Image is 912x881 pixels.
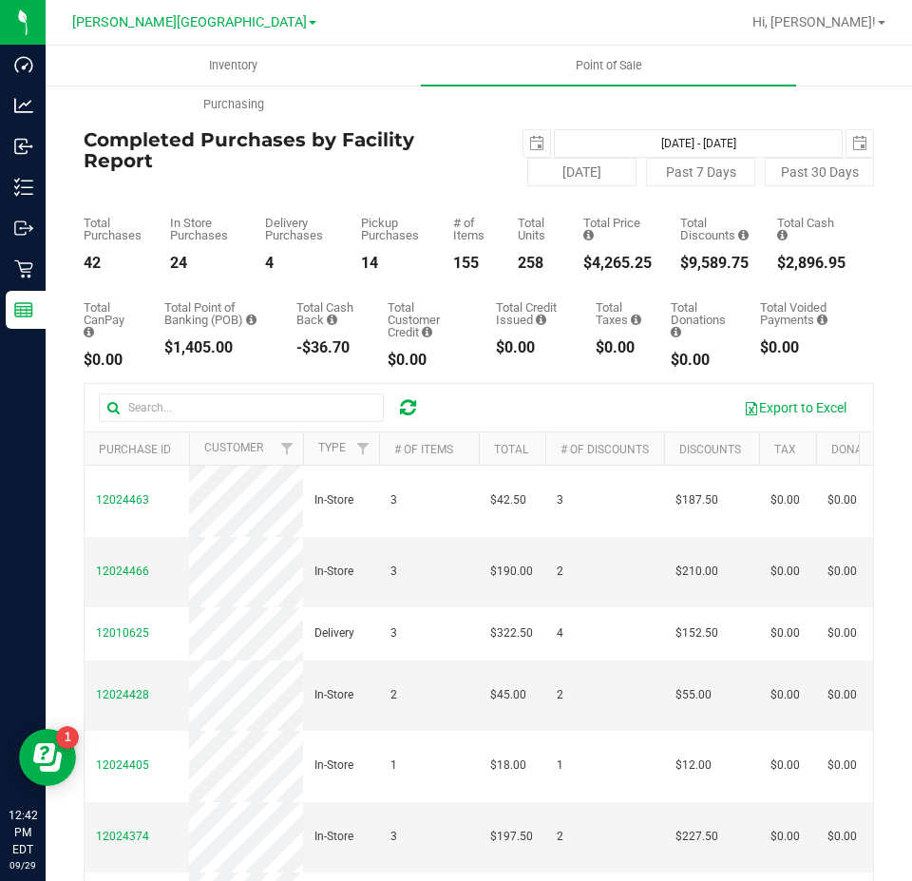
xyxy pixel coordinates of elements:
i: Sum of the successful, non-voided CanPay payment transactions for all purchases in the date range. [84,326,94,338]
span: 2 [557,828,563,846]
h4: Completed Purchases by Facility Report [84,129,479,171]
inline-svg: Inbound [14,137,33,156]
inline-svg: Inventory [14,178,33,197]
span: $227.50 [675,828,718,846]
span: $152.50 [675,624,718,642]
div: $0.00 [388,353,468,368]
inline-svg: Dashboard [14,55,33,74]
span: 12010625 [96,626,149,640]
span: Inventory [183,57,283,74]
span: $12.00 [675,757,712,775]
span: $42.50 [490,491,526,509]
a: # of Discounts [560,443,649,456]
span: $187.50 [675,491,718,509]
div: $0.00 [496,340,567,355]
div: Total Credit Issued [496,301,567,326]
i: Sum of the cash-back amounts from rounded-up electronic payments for all purchases in the date ra... [327,314,337,326]
span: 2 [390,686,397,704]
input: Search... [99,393,384,422]
span: 4 [557,624,563,642]
i: Sum of the discount values applied to the all purchases in the date range. [738,229,749,241]
span: 1 [557,757,563,775]
button: [DATE] [527,158,636,186]
div: 14 [361,256,425,271]
a: Tax [774,443,796,456]
span: [PERSON_NAME][GEOGRAPHIC_DATA] [72,14,307,30]
span: $0.00 [770,624,800,642]
div: 258 [518,256,555,271]
div: $1,405.00 [164,340,268,355]
span: $55.00 [675,686,712,704]
div: Total Customer Credit [388,301,468,338]
i: Sum of the total taxes for all purchases in the date range. [631,314,641,326]
div: 4 [265,256,332,271]
span: $0.00 [770,757,800,775]
span: In-Store [314,563,353,581]
div: # of Items [453,217,489,241]
span: In-Store [314,757,353,775]
span: 1 [390,757,397,775]
a: Point of Sale [421,46,796,86]
span: $210.00 [675,563,718,581]
span: $0.00 [827,491,857,509]
button: Past 7 Days [646,158,755,186]
div: Total Voided Payments [760,301,845,326]
span: select [846,130,873,157]
iframe: Resource center [19,729,76,786]
a: Discounts [679,443,741,456]
span: 2 [557,563,563,581]
span: $0.00 [827,563,857,581]
span: 12024466 [96,565,149,578]
span: Hi, [PERSON_NAME]! [752,14,876,29]
div: 24 [170,256,237,271]
div: Total Point of Banking (POB) [164,301,268,326]
i: Sum of all account credit issued for all refunds from returned purchases in the date range. [536,314,546,326]
span: $0.00 [770,828,800,846]
span: 3 [390,491,397,509]
div: 42 [84,256,142,271]
a: Total [494,443,528,456]
div: $4,265.25 [583,256,652,271]
div: Total Cash Back [296,301,359,326]
a: Purchasing [46,85,421,124]
i: Sum of the total prices of all purchases in the date range. [583,229,594,241]
div: 155 [453,256,489,271]
span: $45.00 [490,686,526,704]
inline-svg: Retail [14,259,33,278]
a: Filter [272,432,303,465]
div: $2,896.95 [777,256,845,271]
i: Sum of the successful, non-voided cash payment transactions for all purchases in the date range. ... [777,229,788,241]
p: 12:42 PM EDT [9,807,37,858]
span: 12024463 [96,493,149,507]
a: # of Items [394,443,453,456]
div: -$36.70 [296,340,359,355]
a: Filter [348,432,379,465]
span: 12024405 [96,758,149,772]
inline-svg: Analytics [14,96,33,115]
span: $18.00 [490,757,526,775]
span: $322.50 [490,624,533,642]
p: 09/29 [9,858,37,872]
div: Total Units [518,217,555,241]
div: $0.00 [760,340,845,355]
span: $197.50 [490,828,533,846]
span: 3 [390,563,397,581]
span: In-Store [314,828,353,846]
span: $0.00 [770,563,800,581]
inline-svg: Reports [14,300,33,319]
span: Delivery [314,624,354,642]
span: In-Store [314,491,353,509]
span: Point of Sale [550,57,668,74]
span: 12024428 [96,688,149,701]
a: Inventory [46,46,421,86]
span: 3 [390,828,397,846]
span: 12024374 [96,830,149,843]
button: Past 30 Days [765,158,874,186]
div: Total Purchases [84,217,142,241]
span: Purchasing [178,96,290,113]
span: $0.00 [827,686,857,704]
span: In-Store [314,686,353,704]
span: $0.00 [827,624,857,642]
i: Sum of the successful, non-voided point-of-banking payment transactions, both via payment termina... [246,314,256,326]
